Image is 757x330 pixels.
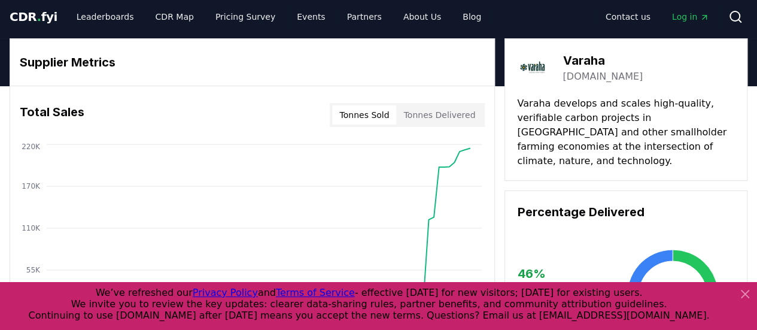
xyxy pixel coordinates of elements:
a: Blog [453,6,491,28]
button: Tonnes Delivered [396,105,482,125]
a: CDR Map [146,6,203,28]
tspan: 170K [22,182,41,190]
h3: 46 % [517,265,610,283]
img: Varaha-logo [517,51,551,84]
a: [DOMAIN_NAME] [563,69,643,84]
a: Log in [662,6,719,28]
a: Events [287,6,335,28]
h3: Total Sales [20,103,84,127]
span: Log in [672,11,709,23]
nav: Main [596,6,719,28]
h3: Supplier Metrics [20,53,485,71]
a: Leaderboards [67,6,144,28]
a: Partners [338,6,391,28]
h3: Percentage Delivered [517,203,735,221]
a: About Us [394,6,451,28]
p: Varaha develops and scales high-quality, verifiable carbon projects in [GEOGRAPHIC_DATA] and othe... [517,96,735,168]
a: CDR.fyi [10,8,57,25]
tspan: 110K [22,224,41,232]
a: Contact us [596,6,660,28]
h3: Varaha [563,52,643,69]
a: Pricing Survey [206,6,285,28]
span: . [37,10,41,24]
nav: Main [67,6,491,28]
tspan: 220K [22,143,41,151]
tspan: 55K [26,266,41,274]
button: Tonnes Sold [332,105,396,125]
span: CDR fyi [10,10,57,24]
